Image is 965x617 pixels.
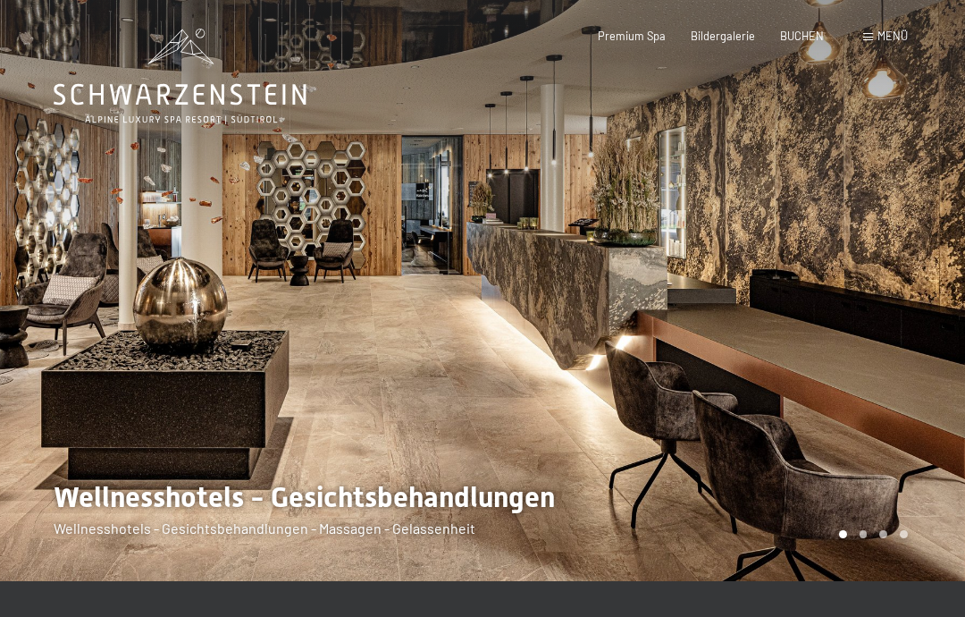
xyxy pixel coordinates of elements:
span: Menü [877,29,908,43]
div: Carousel Pagination [833,530,908,538]
a: Premium Spa [598,29,666,43]
div: Carousel Page 3 [879,530,887,538]
div: Carousel Page 2 [860,530,868,538]
div: Carousel Page 4 [900,530,908,538]
a: BUCHEN [780,29,824,43]
div: Carousel Page 1 (Current Slide) [839,530,847,538]
a: Bildergalerie [691,29,755,43]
